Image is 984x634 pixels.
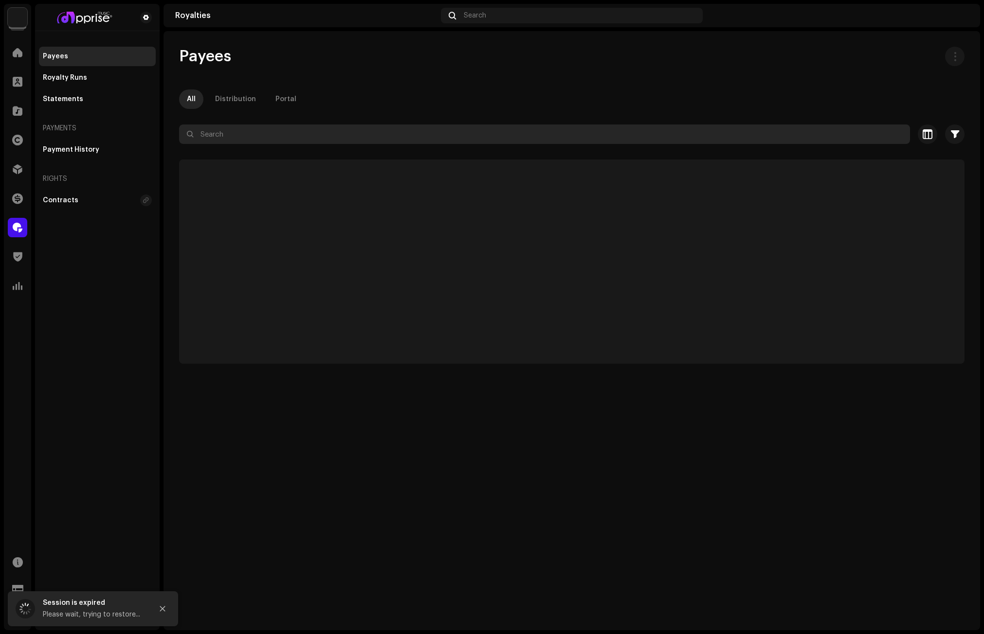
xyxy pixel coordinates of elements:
div: Please wait, trying to restore... [43,609,145,620]
input: Search [179,124,910,144]
re-m-nav-item: Contracts [39,191,156,210]
img: 94355213-6620-4dec-931c-2264d4e76804 [953,8,968,23]
span: Search [464,12,486,19]
div: Contracts [43,196,78,204]
re-m-nav-item: Payment History [39,140,156,159]
re-a-nav-header: Payments [39,117,156,140]
re-m-nav-item: Royalty Runs [39,68,156,88]
div: Royalty Runs [43,74,87,82]
re-m-nav-item: Statements [39,89,156,109]
div: Session is expired [43,597,145,609]
button: Close [153,599,172,618]
div: Payees [43,53,68,60]
img: 1c16f3de-5afb-4452-805d-3f3454e20b1b [8,8,27,27]
re-m-nav-item: Payees [39,47,156,66]
span: Payees [179,47,231,66]
div: All [187,89,196,109]
div: Royalties [175,12,437,19]
img: bf2740f5-a004-4424-adf7-7bc84ff11fd7 [43,12,125,23]
div: Payment History [43,146,99,154]
div: Statements [43,95,83,103]
re-a-nav-header: Rights [39,167,156,191]
div: Portal [275,89,296,109]
div: Distribution [215,89,256,109]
